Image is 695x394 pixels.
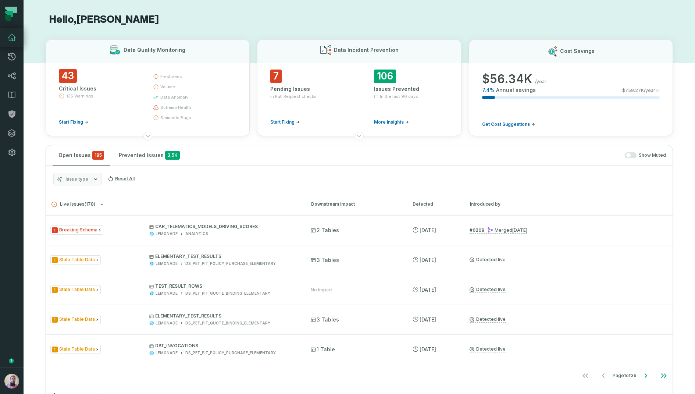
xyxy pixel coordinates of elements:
[420,227,436,233] relative-time: Aug 31, 2025, 12:43 PM GMT+3
[52,317,58,323] span: Severity
[577,368,594,383] button: Go to first page
[189,152,666,159] div: Show Muted
[149,343,297,349] p: DBT_INVOCATIONS
[420,287,436,293] relative-time: Aug 31, 2025, 10:23 AM GMT+3
[156,350,178,356] div: LEMONADE
[482,72,532,86] span: $ 56.34K
[380,93,418,99] span: In the last 90 days
[160,94,188,100] span: data anomaly
[149,313,297,319] p: ELEMENTARY_TEST_RESULTS
[160,74,182,79] span: freshness
[51,202,298,207] button: Live Issues(178)
[50,285,101,294] span: Issue Type
[270,119,295,125] span: Start Fixing
[311,256,339,264] span: 3 Tables
[59,119,88,125] a: Start Fixing
[156,231,178,237] div: LEMONADE
[334,46,399,54] h3: Data Incident Prevention
[52,347,58,352] span: Severity
[482,86,495,94] span: 7.4 %
[311,346,335,353] span: 1 Table
[270,119,300,125] a: Start Fixing
[482,121,530,127] span: Get Cost Suggestions
[470,316,506,323] a: Detected live
[311,316,339,323] span: 3 Tables
[59,119,83,125] span: Start Fixing
[160,115,191,121] span: semantic bugs
[270,93,317,99] span: in Pull Request checks
[53,145,110,165] button: Open Issues
[156,320,178,326] div: LEMONADE
[185,231,208,237] div: ANALYTICS
[66,93,93,99] span: 135 Warnings
[311,287,333,293] div: No Impact
[374,119,404,125] span: More insights
[185,261,276,266] div: DS_PET_PIT_POLICY_PURCHASE_ELEMENTARY
[595,368,612,383] button: Go to previous page
[374,85,448,93] div: Issues Prevented
[535,79,546,85] span: /year
[311,227,339,234] span: 2 Tables
[92,151,104,160] span: critical issues and errors combined
[374,70,396,83] span: 106
[50,226,103,235] span: Issue Type
[470,227,527,234] a: #6208Merged[DATE] 12:43:11 PM
[160,84,175,90] span: volume
[59,85,140,92] div: Critical Issues
[165,151,180,160] span: 3.5K
[52,257,58,263] span: Severity
[8,358,15,364] div: Tooltip anchor
[512,227,527,233] relative-time: Aug 31, 2025, 12:43 PM GMT+3
[470,257,506,263] a: Detected live
[470,287,506,293] a: Detected live
[185,320,270,326] div: DS_PET_PIT_QUOTE_BINDING_ELEMENTARY
[46,215,673,384] div: Live Issues(178)
[482,121,535,127] a: Get Cost Suggestions
[420,257,436,263] relative-time: Aug 31, 2025, 10:23 AM GMT+3
[185,291,270,296] div: DS_PET_PIT_QUOTE_BINDING_ELEMENTARY
[50,345,101,354] span: Issue Type
[149,224,297,230] p: CAR_TELEMATICS_MODELS_DRIVING_SCORES
[51,202,95,207] span: Live Issues ( 178 )
[113,145,186,165] button: Prevented Issues
[46,39,250,136] button: Data Quality Monitoring43Critical Issues135 WarningsStart Fixingfreshnessvolumedata anomalyschema...
[420,316,436,323] relative-time: Aug 31, 2025, 10:23 AM GMT+3
[637,368,655,383] button: Go to next page
[160,104,191,110] span: schema health
[487,227,527,233] div: Merged
[413,201,457,207] div: Detected
[470,201,536,207] div: Introduced by
[311,201,399,207] div: Downstream Impact
[65,176,88,182] span: Issue type
[270,70,282,83] span: 7
[270,85,345,93] div: Pending Issues
[52,227,58,233] span: Severity
[149,283,297,289] p: TEST_RESULT_ROWS
[374,119,409,125] a: More insights
[185,350,276,356] div: DS_PET_PIT_POLICY_PURCHASE_ELEMENTARY
[50,255,101,265] span: Issue Type
[655,368,673,383] button: Go to last page
[560,47,595,55] h3: Cost Savings
[257,39,461,136] button: Data Incident Prevention7Pending Issuesin Pull Request checksStart Fixing106Issues PreventedIn th...
[46,13,673,26] h1: Hello, [PERSON_NAME]
[420,346,436,352] relative-time: Aug 31, 2025, 10:23 AM GMT+3
[4,374,19,388] img: avatar of Idan Shabi
[156,291,178,296] div: LEMONADE
[622,88,655,93] span: $ 759.27K /year
[46,368,673,383] nav: pagination
[105,173,138,185] button: Reset All
[469,39,673,136] button: Cost Savings$56.34K/year7.4%Annual savings$759.27K/yearGet Cost Suggestions
[59,69,77,83] span: 43
[577,368,673,383] ul: Page 1 of 36
[124,46,185,54] h3: Data Quality Monitoring
[53,173,102,185] button: Issue type
[52,287,58,293] span: Severity
[149,253,297,259] p: ELEMENTARY_TEST_RESULTS
[50,315,101,324] span: Issue Type
[496,86,536,94] span: Annual savings
[470,346,506,352] a: Detected live
[156,261,178,266] div: LEMONADE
